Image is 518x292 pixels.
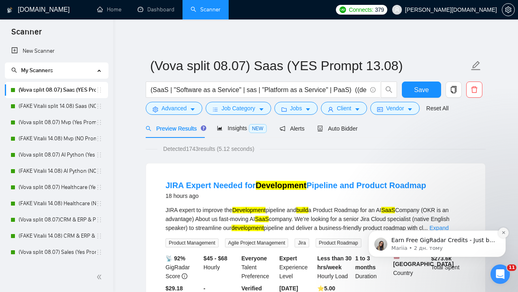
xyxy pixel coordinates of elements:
[217,125,266,131] span: Insights
[5,260,108,277] li: (FAKE Vitalii 14.08) Sales (NO Prompt 01.07)
[21,67,53,74] span: My Scanners
[280,125,305,132] span: Alerts
[19,163,96,179] a: (FAKE Vitalii 14.08) AI Python (NO Prompt 01.07)
[96,184,102,191] span: holder
[5,98,108,114] li: (FAKE Vitalii split 14.08) Saas (NO Prompt 01.07)
[35,65,140,72] p: Message from Mariia, sent 2 дн. тому
[356,180,518,270] iframe: Intercom notifications повідомлення
[296,207,308,213] mark: build
[142,48,153,58] button: Dismiss notification
[19,82,96,98] a: (Vova split 08.07) Saas (YES Prompt 13.08)
[190,106,195,112] span: caret-down
[19,228,96,244] a: (FAKE Vitalii 14.08) CRM & ERP & PMS (NO Prompt 01.07)
[11,43,102,59] a: New Scanner
[146,102,202,115] button: settingAdvancedcaret-down
[19,98,96,114] a: (FAKE Vitalii split 14.08) Saas (NO Prompt 01.07)
[5,43,108,59] li: New Scanner
[166,238,219,247] span: Product Management
[317,255,352,271] b: Less than 30 hrs/week
[5,163,108,179] li: (FAKE Vitalii 14.08) AI Python (NO Prompt 01.07)
[161,104,187,113] span: Advanced
[467,86,482,93] span: delete
[502,6,515,13] a: setting
[249,124,267,133] span: NEW
[96,273,104,281] span: double-left
[295,238,309,247] span: Jira
[96,168,102,174] span: holder
[256,181,307,190] mark: Development
[502,6,514,13] span: setting
[242,255,267,262] b: Everyone
[96,217,102,223] span: holder
[281,106,287,112] span: folder
[182,273,187,279] span: info-circle
[11,67,53,74] span: My Scanners
[166,181,426,190] a: JIRA Expert Needed forDevelopmentPipeline and Product Roadmap
[317,285,335,292] b: ⭐️ 5.00
[202,254,240,281] div: Hourly
[212,106,218,112] span: bars
[19,114,96,131] a: (Vova split 08.07) Mvp (Yes Prompt 13.08)
[278,254,316,281] div: Experience Level
[96,103,102,109] span: holder
[204,255,227,262] b: $45 - $68
[191,6,221,13] a: searchScanner
[5,82,108,98] li: (Vova split 08.07) Saas (YES Prompt 13.08)
[375,5,384,14] span: 379
[96,249,102,255] span: holder
[35,57,140,65] p: Earn Free GigRadar Credits - Just by Sharing Your Story! 💬 Want more credits for sending proposal...
[18,58,31,71] img: Profile image for Mariia
[200,125,207,132] div: Tooltip anchor
[96,152,102,158] span: holder
[305,106,311,112] span: caret-down
[5,212,108,228] li: (Vova split 08.07)CRM & ERP & PMS (Yes Prompt 13.08)
[97,6,121,13] a: homeHome
[12,51,150,77] div: message notification from Mariia, 2 дн. тому. Earn Free GigRadar Credits - Just by Sharing Your S...
[279,255,297,262] b: Expert
[279,285,298,292] b: [DATE]
[386,104,404,113] span: Vendor
[381,86,397,93] span: search
[321,102,367,115] button: userClientcaret-down
[255,216,269,222] mark: SaaS
[337,104,351,113] span: Client
[96,119,102,126] span: holder
[96,87,102,93] span: holder
[166,255,185,262] b: 📡 92%
[502,3,515,16] button: setting
[19,244,96,260] a: (Vova split 08.07) Sales (Yes Prompt 13.08)
[231,225,264,231] mark: development
[166,206,466,232] div: JIRA expert to improve the pipeline and a Product Roadmap for an AI Company (OKR is an advantage)...
[377,106,383,112] span: idcard
[150,56,469,76] input: Scanner name...
[166,191,426,201] div: 18 hours ago
[232,207,266,213] mark: Development
[471,60,481,71] span: edit
[96,233,102,239] span: holder
[274,102,318,115] button: folderJobscaret-down
[157,144,260,153] span: Detected 1743 results (5.12 seconds)
[5,26,48,43] span: Scanner
[407,106,413,112] span: caret-down
[19,147,96,163] a: (Vova split 08.07) AI Python (Yes Prompt 13.08)
[206,102,271,115] button: barsJob Categorycaret-down
[153,106,158,112] span: setting
[19,212,96,228] a: (Vova split 08.07)CRM & ERP & PMS (Yes Prompt 13.08)
[242,285,262,292] b: Verified
[507,264,516,271] span: 11
[96,135,102,142] span: holder
[204,285,206,292] b: -
[328,106,333,112] span: user
[426,104,448,113] a: Reset All
[280,126,285,131] span: notification
[402,82,441,98] button: Save
[5,244,108,260] li: (Vova split 08.07) Sales (Yes Prompt 13.08)
[340,6,346,13] img: upwork-logo.png
[164,254,202,281] div: GigRadar Score
[446,86,461,93] span: copy
[316,254,354,281] div: Hourly Load
[316,238,361,247] span: Product Roadmap
[355,255,376,271] b: 1 to 3 months
[5,131,108,147] li: (FAKE Vitalii 14.08) Mvp (NO Prompt 01.07)
[19,131,96,147] a: (FAKE Vitalii 14.08) Mvp (NO Prompt 01.07)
